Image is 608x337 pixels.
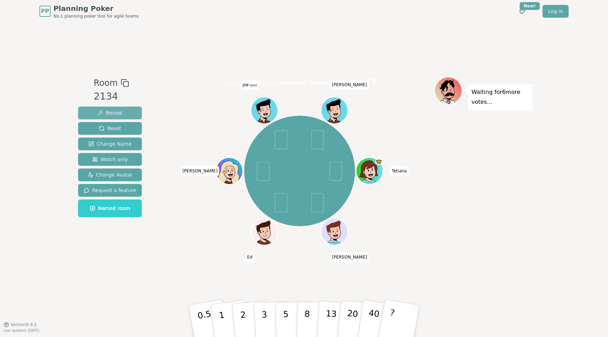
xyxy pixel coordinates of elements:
[4,322,37,328] button: Version0.9.2
[78,122,142,135] button: Reset
[92,156,128,163] span: Watch only
[4,329,39,332] span: Last updated: [DATE]
[88,140,132,147] span: Change Name
[94,77,118,89] span: Room
[180,166,219,176] span: Click to change your name
[39,4,139,19] a: PPPlanning PokerNo.1 planning poker tool for agile teams
[53,13,139,19] span: No.1 planning poker tool for agile teams
[390,166,408,176] span: Click to change your name
[11,322,37,328] span: Version 0.9.2
[53,4,139,13] span: Planning Poker
[330,252,369,262] span: Click to change your name
[471,87,529,107] p: Waiting for 6 more votes...
[516,5,528,18] button: New!
[78,107,142,119] button: Reveal
[88,171,133,178] span: Change Avatar
[99,125,121,132] span: Reset
[78,199,142,217] button: Named room
[78,168,142,181] button: Change Avatar
[94,89,129,104] div: 2134
[84,187,136,194] span: Request a feature
[78,138,142,150] button: Change Name
[78,153,142,166] button: Watch only
[249,84,257,87] span: (you)
[241,80,259,90] span: Click to change your name
[78,184,142,197] button: Request a feature
[224,78,363,88] p: Lost connection to the server. Reconnecting... ( 1 )
[520,2,540,10] div: New!
[245,252,254,262] span: Click to change your name
[41,7,49,15] span: PP
[330,80,369,90] span: Click to change your name
[90,205,130,212] span: Named room
[375,158,382,165] span: Tetiana is the host
[543,5,569,18] a: Log in
[252,98,277,123] button: Click to change your avatar
[97,109,122,116] span: Reveal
